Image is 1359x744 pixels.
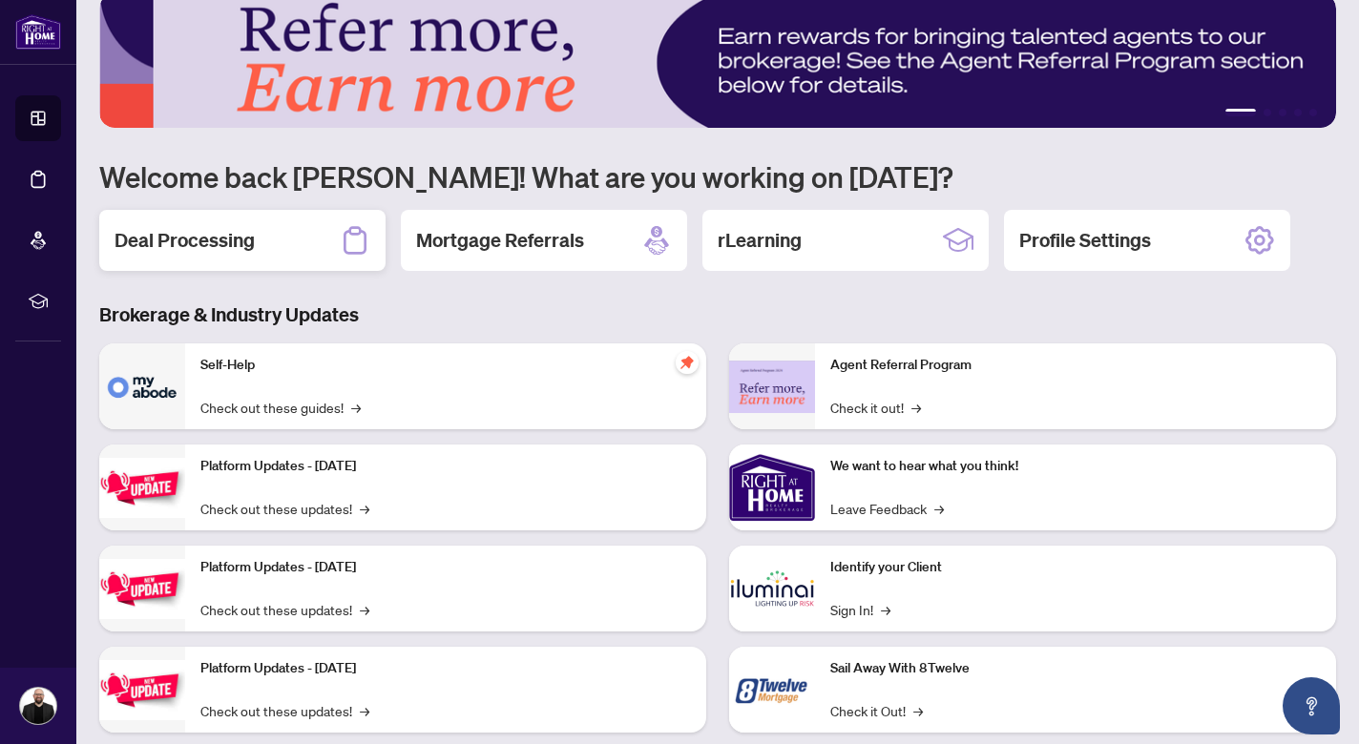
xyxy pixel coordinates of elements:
[830,397,921,418] a: Check it out!→
[911,397,921,418] span: →
[729,647,815,733] img: Sail Away With 8Twelve
[99,343,185,429] img: Self-Help
[200,456,691,477] p: Platform Updates - [DATE]
[416,227,584,254] h2: Mortgage Referrals
[360,498,369,519] span: →
[729,444,815,530] img: We want to hear what you think!
[1264,109,1271,116] button: 2
[881,599,890,620] span: →
[200,355,691,376] p: Self-Help
[200,498,369,519] a: Check out these updates!→
[1294,109,1302,116] button: 4
[1279,109,1286,116] button: 3
[676,351,699,374] span: pushpin
[830,456,1321,477] p: We want to hear what you think!
[934,498,944,519] span: →
[830,355,1321,376] p: Agent Referral Program
[115,227,255,254] h2: Deal Processing
[1283,677,1340,734] button: Open asap
[15,14,61,50] img: logo
[99,158,1336,195] h1: Welcome back [PERSON_NAME]! What are you working on [DATE]?
[200,557,691,578] p: Platform Updates - [DATE]
[913,700,923,721] span: →
[20,688,56,724] img: Profile Icon
[351,397,361,418] span: →
[1019,227,1151,254] h2: Profile Settings
[200,658,691,679] p: Platform Updates - [DATE]
[718,227,802,254] h2: rLearning
[830,658,1321,679] p: Sail Away With 8Twelve
[200,599,369,620] a: Check out these updates!→
[830,557,1321,578] p: Identify your Client
[360,700,369,721] span: →
[99,559,185,619] img: Platform Updates - July 8, 2025
[99,301,1336,328] h3: Brokerage & Industry Updates
[729,361,815,413] img: Agent Referral Program
[1309,109,1317,116] button: 5
[1225,109,1256,116] button: 1
[360,599,369,620] span: →
[830,599,890,620] a: Sign In!→
[830,700,923,721] a: Check it Out!→
[830,498,944,519] a: Leave Feedback→
[729,546,815,631] img: Identify your Client
[99,458,185,518] img: Platform Updates - July 21, 2025
[200,397,361,418] a: Check out these guides!→
[200,700,369,721] a: Check out these updates!→
[99,660,185,720] img: Platform Updates - June 23, 2025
